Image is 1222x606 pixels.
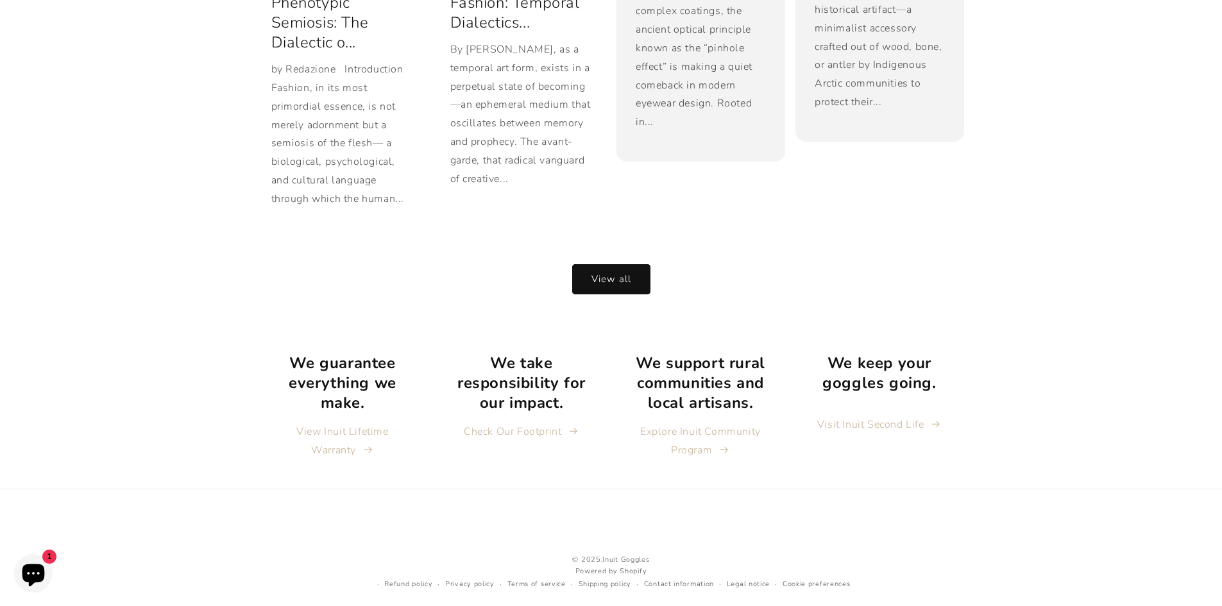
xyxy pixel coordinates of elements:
a: View Inuit Lifetime Warranty [268,423,418,460]
a: Refund policy [384,578,432,591]
a: Check Our Footprint [464,423,579,441]
small: © 2025, [372,554,851,566]
a: View all [572,264,650,294]
a: Legal notice [727,578,770,591]
a: Terms of service [507,578,566,591]
a: Visit Inuit Second Life [817,416,942,434]
inbox-online-store-chat: Shopify online store chat [10,554,56,596]
a: Contact information [644,578,714,591]
a: Explore Inuit Community Program [626,423,776,460]
a: Powered by Shopify [575,566,647,576]
strong: We guarantee everything we make. [289,353,396,413]
a: Inuit Goggles [602,555,649,564]
strong: We take responsibility for our impact. [457,353,586,413]
strong: We keep your goggles going. [822,353,936,393]
a: Shipping policy [579,578,632,591]
a: Privacy policy [445,578,495,591]
a: Cookie preferences [783,578,851,591]
strong: We support rural communities and local artisans. [636,353,765,413]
